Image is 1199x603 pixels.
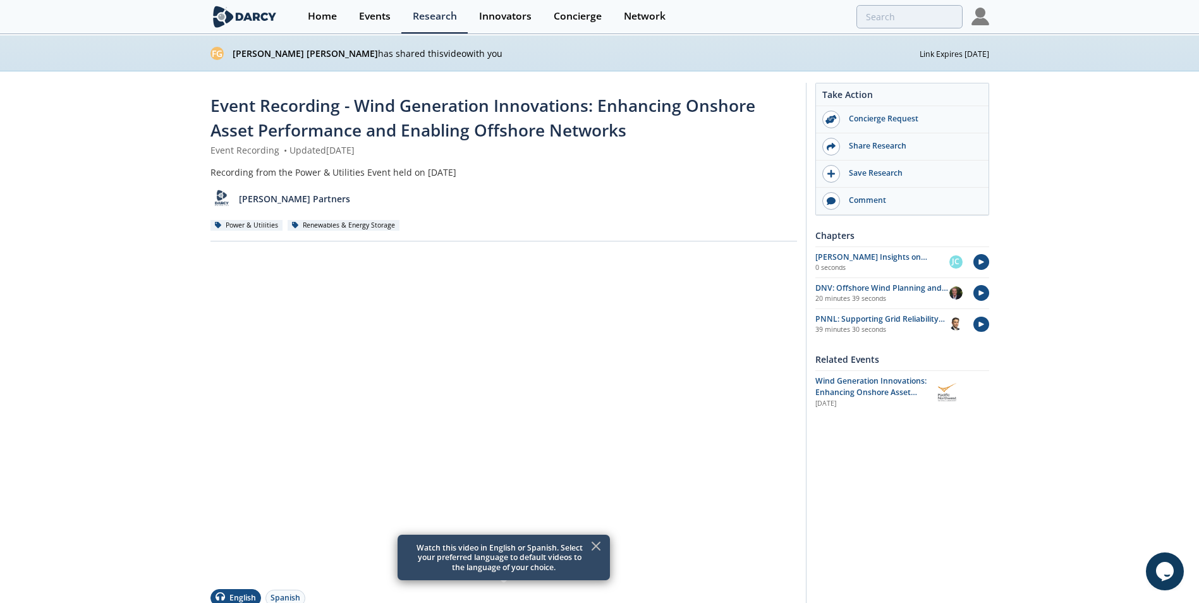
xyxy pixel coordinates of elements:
[949,286,963,300] img: a7c90837-2c3a-4a26-86b5-b32fe3f4a414
[233,47,378,59] strong: [PERSON_NAME] [PERSON_NAME]
[359,11,391,21] div: Events
[815,399,927,409] div: [DATE]
[973,254,989,270] img: play-chapters.svg
[840,113,982,125] div: Concierge Request
[949,255,963,269] div: JC
[404,539,604,576] p: Watch this video in English or Spanish. Select your preferred language to default videos to the l...
[936,381,959,403] img: Pacific Northwest National Laboratory
[840,195,982,206] div: Comment
[920,46,989,60] div: Link Expires [DATE]
[816,88,989,106] div: Take Action
[1146,552,1186,590] iframe: chat widget
[479,11,532,21] div: Innovators
[308,11,337,21] div: Home
[973,317,989,332] img: play-chapters.svg
[815,375,927,421] span: Wind Generation Innovations: Enhancing Onshore Asset Performance and Enabling Offshore Networks
[815,314,949,325] div: PNNL: Supporting Grid Reliability and Market Efficiency with Wind
[815,263,949,273] p: 0 seconds
[971,8,989,25] img: Profile
[233,47,920,60] p: has shared this video with you
[815,325,949,335] p: 39 minutes 30 seconds
[210,94,755,142] span: Event Recording - Wind Generation Innovations: Enhancing Onshore Asset Performance and Enabling O...
[210,47,224,60] div: FG
[282,144,289,156] span: •
[554,11,602,21] div: Concierge
[840,140,982,152] div: Share Research
[210,143,797,157] div: Event Recording Updated [DATE]
[413,11,457,21] div: Research
[973,285,989,301] img: play-chapters.svg
[949,317,963,331] img: 76c95a87-c68e-4104-8137-f842964b9bbb
[288,220,400,231] div: Renewables & Energy Storage
[815,252,949,263] div: [PERSON_NAME] Insights on Offshore Wind
[210,166,797,179] div: Recording from the Power & Utilities Event held on [DATE]
[815,294,949,304] p: 20 minutes 39 seconds
[210,220,283,231] div: Power & Utilities
[815,224,989,247] div: Chapters
[239,192,350,205] p: [PERSON_NAME] Partners
[815,283,949,294] div: DNV: Offshore Wind Planning and Interconnection
[840,167,982,179] div: Save Research
[856,5,963,28] input: Advanced Search
[210,6,279,28] img: logo-wide.svg
[210,250,797,580] iframe: vimeo
[624,11,666,21] div: Network
[815,348,989,370] div: Related Events
[815,375,989,409] a: Wind Generation Innovations: Enhancing Onshore Asset Performance and Enabling Offshore Networks [...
